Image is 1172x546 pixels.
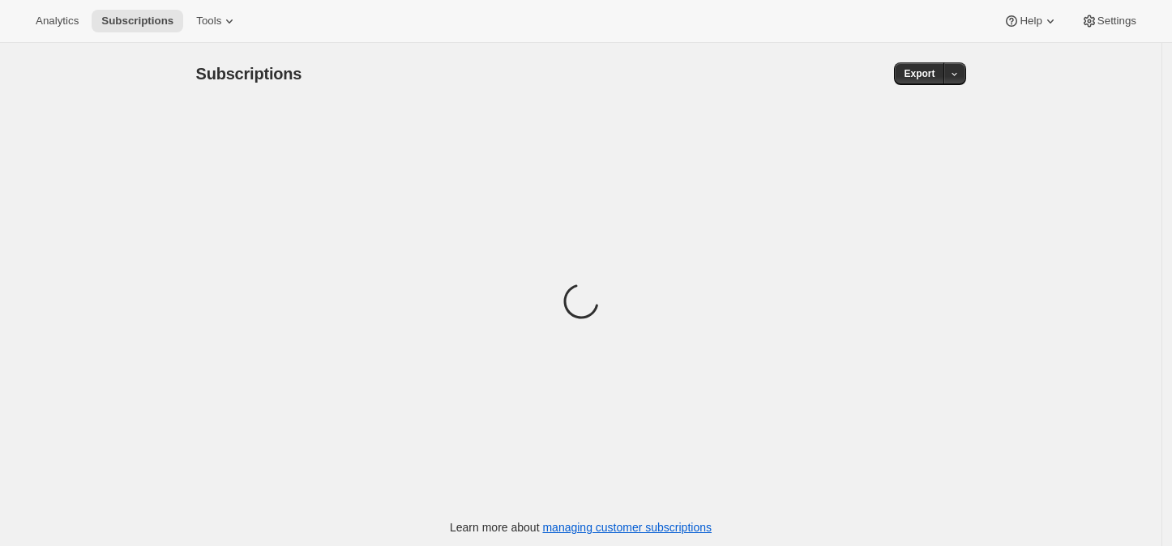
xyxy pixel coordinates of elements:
[101,15,173,28] span: Subscriptions
[36,15,79,28] span: Analytics
[1020,15,1042,28] span: Help
[450,519,712,535] p: Learn more about
[1097,15,1136,28] span: Settings
[196,15,221,28] span: Tools
[994,10,1067,32] button: Help
[26,10,88,32] button: Analytics
[186,10,247,32] button: Tools
[92,10,183,32] button: Subscriptions
[894,62,944,85] button: Export
[542,521,712,534] a: managing customer subscriptions
[196,65,302,83] span: Subscriptions
[904,67,935,80] span: Export
[1071,10,1146,32] button: Settings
